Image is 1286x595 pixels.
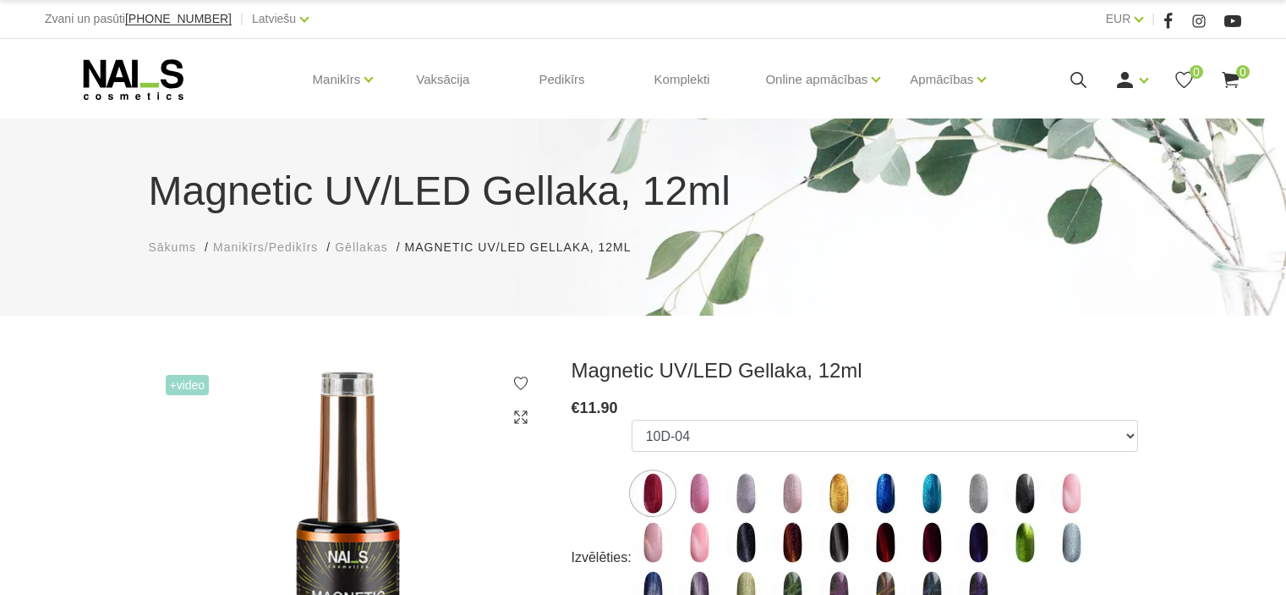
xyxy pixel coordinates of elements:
[572,544,632,571] div: Izvēlēties:
[405,239,648,256] li: Magnetic UV/LED Gellaka, 12ml
[725,472,767,515] img: ...
[572,358,1138,383] h3: Magnetic UV/LED Gellaka, 12ml
[335,240,387,254] span: Gēllakas
[910,46,973,113] a: Apmācības
[240,8,244,30] span: |
[1004,472,1046,515] img: ...
[166,375,210,395] span: +Video
[149,240,197,254] span: Sākums
[678,521,720,564] img: ...
[335,239,387,256] a: Gēllakas
[252,8,296,29] a: Latviešu
[45,8,232,30] div: Zvani un pasūti
[1106,8,1131,29] a: EUR
[957,472,999,515] img: ...
[864,521,906,564] img: ...
[149,161,1138,222] h1: Magnetic UV/LED Gellaka, 12ml
[1236,65,1250,79] span: 0
[771,472,813,515] label: Nav atlikumā
[1004,521,1046,564] img: ...
[572,399,580,416] span: €
[125,13,232,25] a: [PHONE_NUMBER]
[525,39,598,120] a: Pedikīrs
[911,472,953,515] img: ...
[125,12,232,25] span: [PHONE_NUMBER]
[632,472,674,515] img: ...
[771,521,813,564] img: ...
[911,521,953,564] img: ...
[725,521,767,564] img: ...
[1174,69,1195,91] a: 0
[765,46,867,113] a: Online apmācības
[149,239,197,256] a: Sākums
[678,472,720,515] img: ...
[1050,472,1092,515] img: ...
[580,399,618,416] span: 11.90
[632,521,674,564] img: ...
[313,46,361,113] a: Manikīrs
[213,239,318,256] a: Manikīrs/Pedikīrs
[1220,69,1241,91] a: 0
[1152,8,1155,30] span: |
[864,472,906,515] img: ...
[957,521,999,564] img: ...
[641,39,724,120] a: Komplekti
[1190,65,1203,79] span: 0
[402,39,483,120] a: Vaksācija
[818,521,860,564] img: ...
[1050,521,1092,564] img: ...
[771,472,813,515] img: ...
[213,240,318,254] span: Manikīrs/Pedikīrs
[818,472,860,515] img: ...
